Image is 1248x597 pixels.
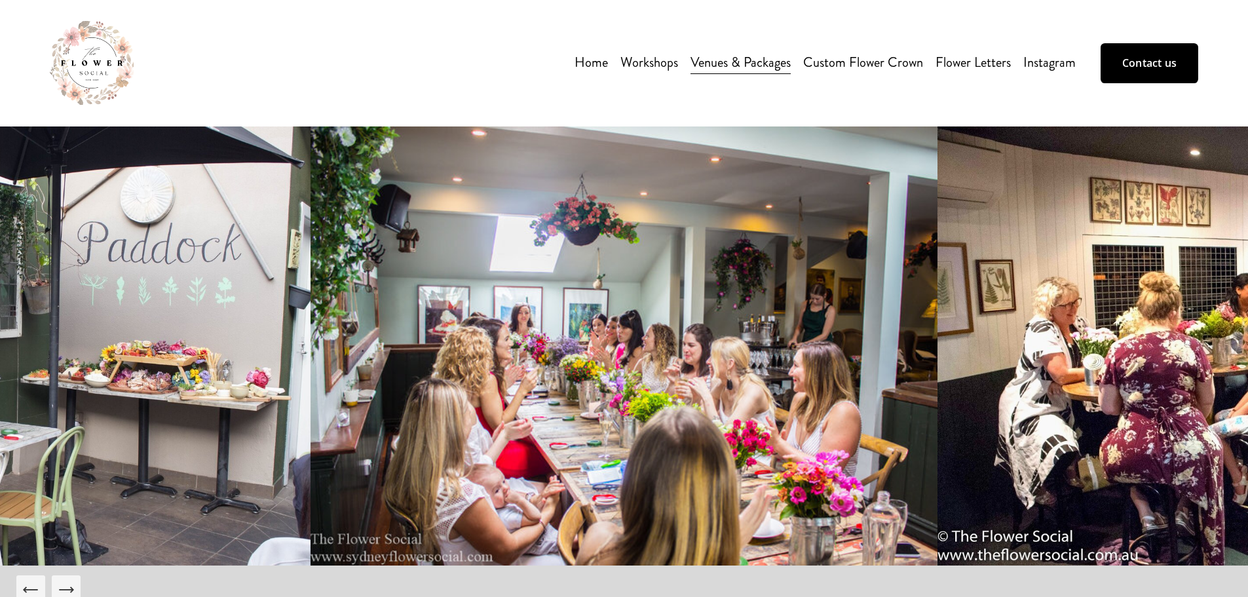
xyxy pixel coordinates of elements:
[311,126,937,566] img: the+cottage.jpg
[690,51,791,75] a: Venues & Packages
[50,21,134,105] img: The Flower Social
[1101,43,1198,83] a: Contact us
[1023,51,1076,75] a: Instagram
[575,51,608,75] a: Home
[936,51,1011,75] a: Flower Letters
[620,52,678,74] span: Workshops
[803,51,923,75] a: Custom Flower Crown
[620,51,678,75] a: folder dropdown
